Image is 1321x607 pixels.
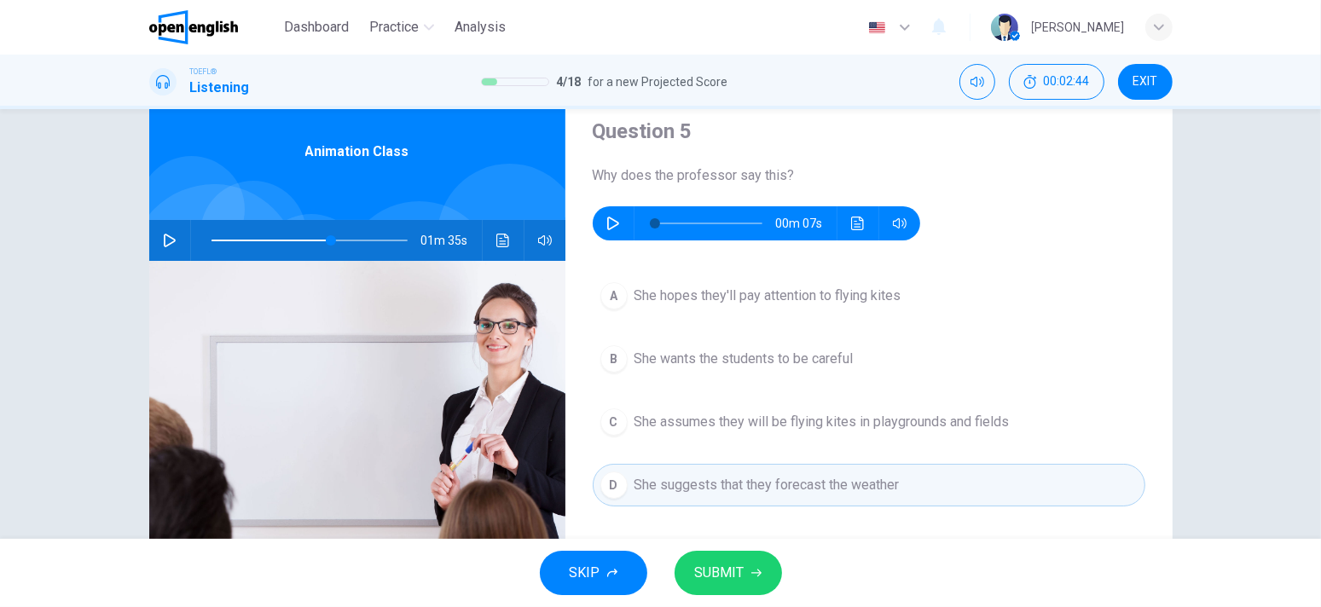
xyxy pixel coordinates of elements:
[421,220,482,261] span: 01m 35s
[959,64,995,100] div: Mute
[369,17,419,38] span: Practice
[695,561,745,585] span: SUBMIT
[593,275,1145,317] button: AShe hopes they'll pay attention to flying kites
[570,561,600,585] span: SKIP
[556,72,581,92] span: 4 / 18
[600,471,628,499] div: D
[991,14,1018,41] img: Profile picture
[1009,64,1104,100] div: Hide
[675,551,782,595] button: SUBMIT
[593,338,1145,380] button: BShe wants the students to be careful
[593,165,1145,186] span: Why does the professor say this?
[1009,64,1104,100] button: 00:02:44
[634,412,1010,432] span: She assumes they will be flying kites in playgrounds and fields
[593,401,1145,443] button: CShe assumes they will be flying kites in playgrounds and fields
[190,78,250,98] h1: Listening
[362,12,441,43] button: Practice
[455,17,506,38] span: Analysis
[448,12,513,43] button: Analysis
[284,17,349,38] span: Dashboard
[190,66,217,78] span: TOEFL®
[634,349,854,369] span: She wants the students to be careful
[540,551,647,595] button: SKIP
[844,206,872,240] button: Click to see the audio transcription
[593,118,1145,145] h4: Question 5
[588,72,727,92] span: for a new Projected Score
[305,142,409,162] span: Animation Class
[1044,75,1090,89] span: 00:02:44
[1118,64,1173,100] button: EXIT
[1032,17,1125,38] div: [PERSON_NAME]
[1133,75,1157,89] span: EXIT
[149,10,239,44] img: OpenEnglish logo
[600,408,628,436] div: C
[600,345,628,373] div: B
[593,464,1145,506] button: DShe suggests that they forecast the weather
[149,10,278,44] a: OpenEnglish logo
[776,206,837,240] span: 00m 07s
[866,21,888,34] img: en
[490,220,517,261] button: Click to see the audio transcription
[277,12,356,43] button: Dashboard
[634,286,901,306] span: She hopes they'll pay attention to flying kites
[634,475,900,495] span: She suggests that they forecast the weather
[600,282,628,309] div: A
